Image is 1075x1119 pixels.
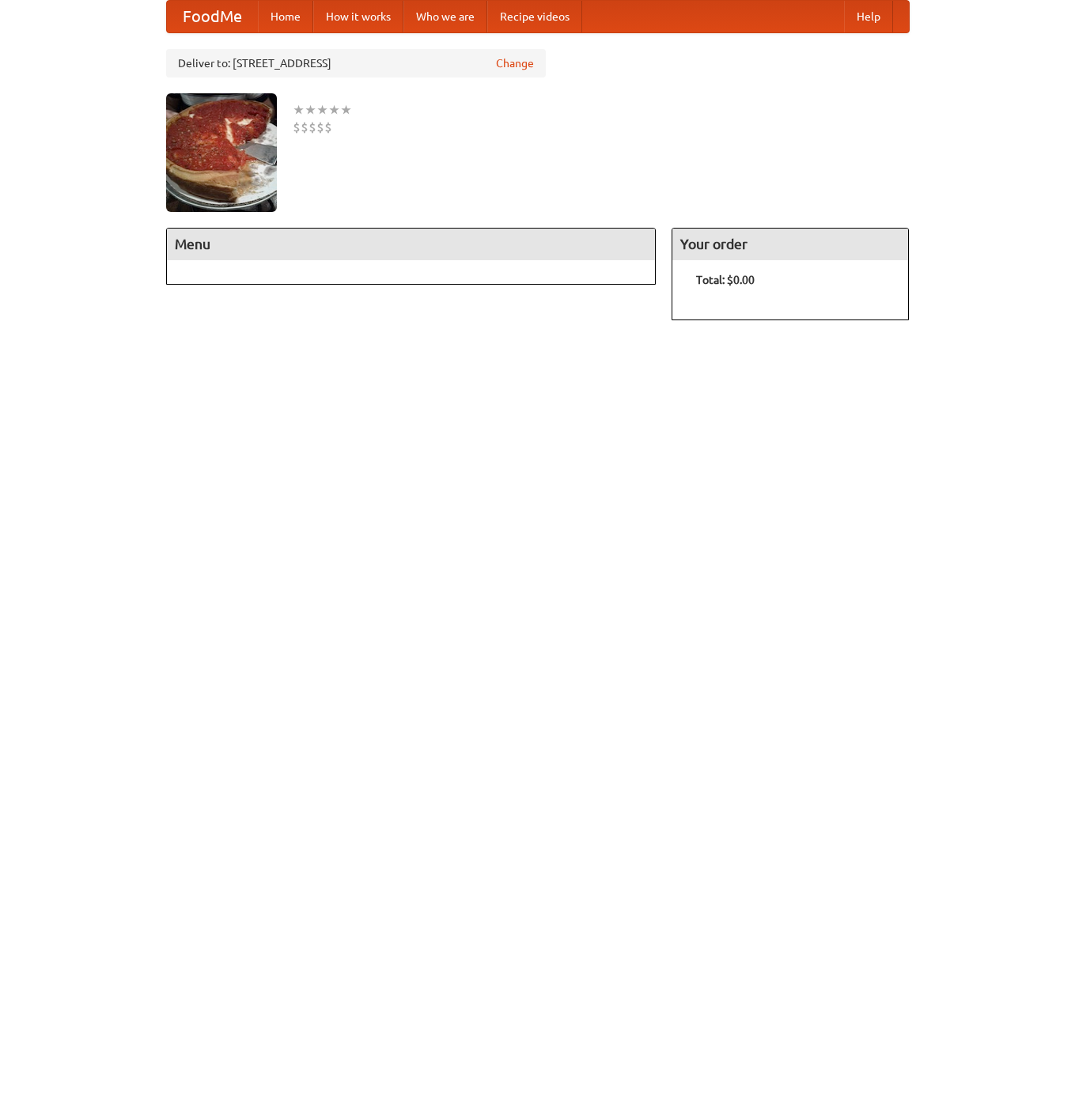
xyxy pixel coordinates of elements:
li: ★ [316,101,328,119]
li: ★ [340,101,352,119]
li: $ [301,119,308,136]
li: ★ [305,101,316,119]
img: angular.jpg [166,93,277,212]
li: $ [308,119,316,136]
div: Deliver to: [STREET_ADDRESS] [166,49,546,77]
li: ★ [328,101,340,119]
h4: Your order [672,229,908,260]
a: Recipe videos [487,1,582,32]
li: $ [293,119,301,136]
a: Help [844,1,893,32]
a: How it works [313,1,403,32]
li: ★ [293,101,305,119]
b: Total: $0.00 [696,274,755,286]
li: $ [324,119,332,136]
li: $ [316,119,324,136]
h4: Menu [167,229,656,260]
a: Home [258,1,313,32]
a: Change [496,55,534,71]
a: FoodMe [167,1,258,32]
a: Who we are [403,1,487,32]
